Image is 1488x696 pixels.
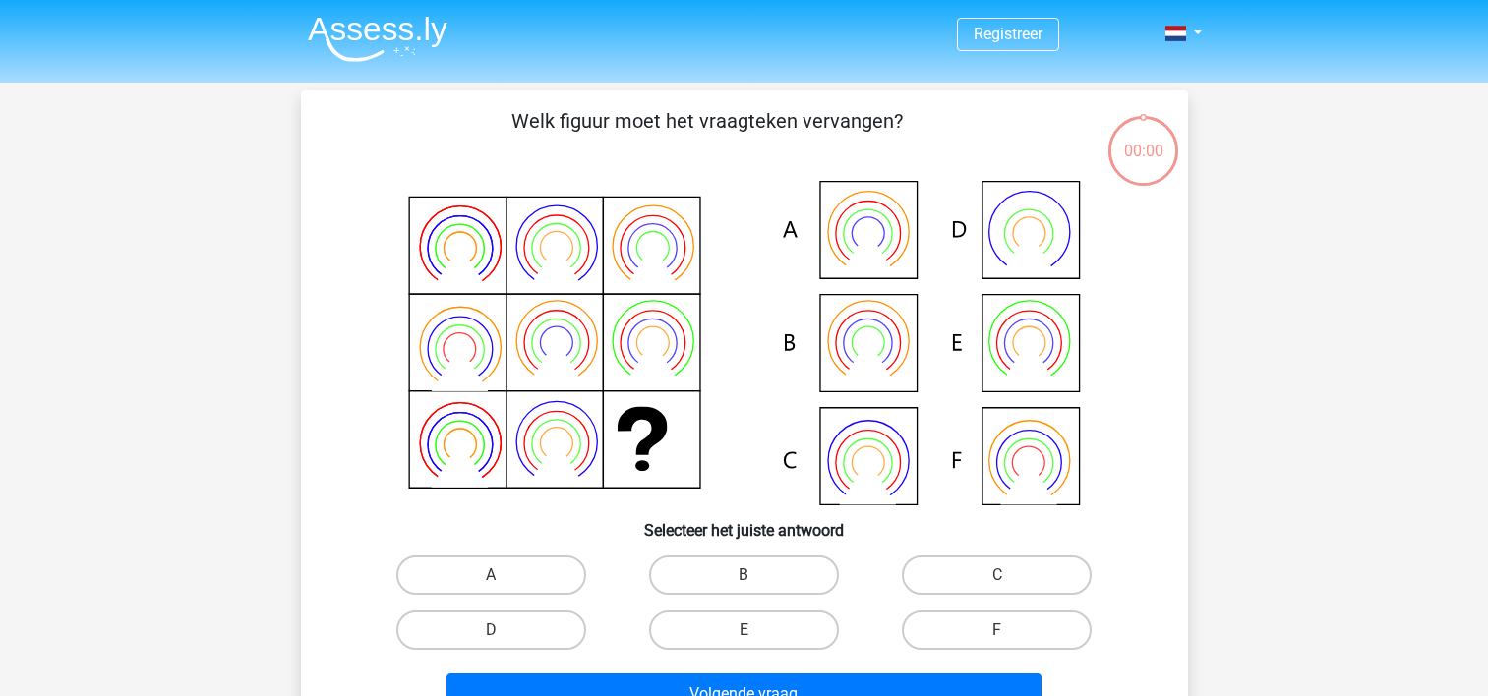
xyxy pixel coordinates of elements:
[649,555,839,595] label: B
[1106,114,1180,163] div: 00:00
[332,505,1157,540] h6: Selecteer het juiste antwoord
[902,555,1092,595] label: C
[902,610,1092,650] label: F
[974,25,1042,43] a: Registreer
[396,555,586,595] label: A
[396,610,586,650] label: D
[308,16,447,62] img: Assessly
[649,610,839,650] label: E
[332,106,1083,165] p: Welk figuur moet het vraagteken vervangen?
